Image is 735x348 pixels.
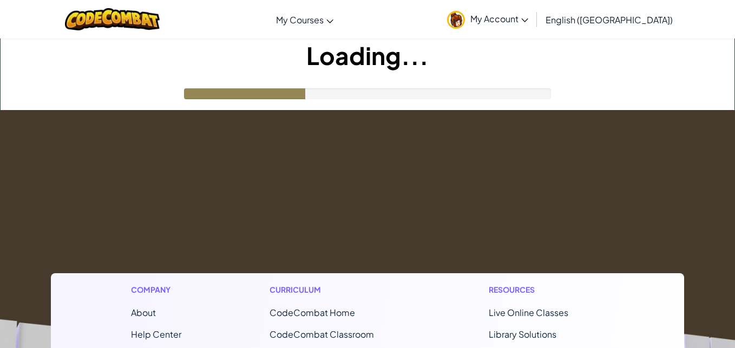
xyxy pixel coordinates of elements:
a: My Courses [271,5,339,34]
a: Library Solutions [489,328,556,340]
img: avatar [447,11,465,29]
a: Help Center [131,328,181,340]
a: Live Online Classes [489,307,568,318]
span: My Account [470,13,528,24]
span: CodeCombat Home [270,307,355,318]
img: CodeCombat logo [65,8,160,30]
a: About [131,307,156,318]
span: My Courses [276,14,324,25]
h1: Loading... [1,38,734,72]
h1: Company [131,284,181,295]
h1: Resources [489,284,604,295]
h1: Curriculum [270,284,401,295]
span: English ([GEOGRAPHIC_DATA]) [546,14,673,25]
a: CodeCombat Classroom [270,328,374,340]
a: English ([GEOGRAPHIC_DATA]) [540,5,678,34]
a: My Account [442,2,534,36]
